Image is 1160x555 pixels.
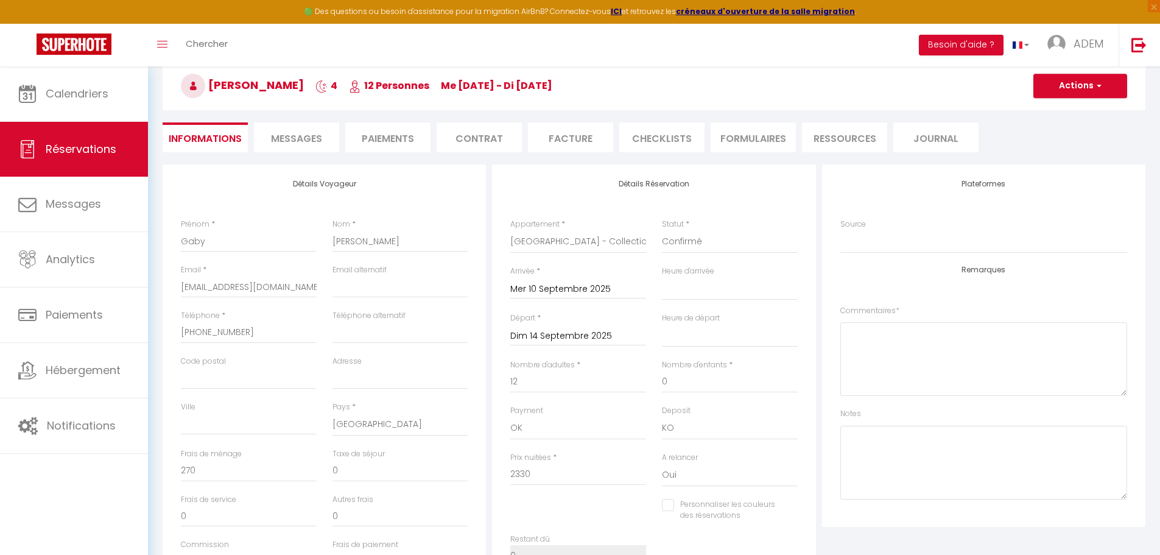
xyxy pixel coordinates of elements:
label: A relancer [662,452,698,464]
span: Messages [46,196,101,211]
a: ICI [611,6,622,16]
img: logout [1131,37,1147,52]
label: Taxe de séjour [332,448,385,460]
span: Calendriers [46,86,108,101]
img: ... [1047,35,1066,53]
span: Analytics [46,252,95,267]
label: Commentaires [840,305,899,317]
label: Arrivée [510,266,535,277]
button: Ouvrir le widget de chat LiveChat [10,5,46,41]
label: Ville [181,401,195,413]
label: Frais de paiement [332,539,398,551]
label: Frais de service [181,494,236,506]
label: Commission [181,539,229,551]
label: Nombre d'adultes [510,359,575,371]
a: Chercher [177,24,237,66]
label: Code postal [181,356,226,367]
span: Hébergement [46,362,121,378]
label: Frais de ménage [181,448,242,460]
button: Actions [1033,74,1127,98]
span: Chercher [186,37,228,50]
label: Restant dû [510,534,550,545]
label: Heure d'arrivée [662,266,714,277]
label: Email [181,264,201,276]
span: 4 [315,79,337,93]
span: [PERSON_NAME] [181,77,304,93]
label: Nombre d'enfants [662,359,727,371]
a: ... ADEM [1038,24,1119,66]
label: Téléphone alternatif [332,310,406,322]
li: Paiements [345,122,431,152]
label: Appartement [510,219,560,230]
h4: Détails Voyageur [181,180,468,188]
label: Adresse [332,356,362,367]
li: Informations [163,122,248,152]
span: Notifications [47,418,116,433]
label: Email alternatif [332,264,387,276]
li: Journal [893,122,979,152]
label: Nom [332,219,350,230]
span: Paiements [46,307,103,322]
span: ADEM [1074,36,1103,51]
img: Super Booking [37,34,111,55]
label: Statut [662,219,684,230]
label: Deposit [662,405,691,417]
label: Pays [332,401,350,413]
label: Payment [510,405,543,417]
span: me [DATE] - di [DATE] [441,79,552,93]
h4: Remarques [840,266,1127,274]
li: CHECKLISTS [619,122,705,152]
li: Ressources [802,122,887,152]
label: Prix nuitées [510,452,551,464]
li: FORMULAIRES [711,122,796,152]
label: Départ [510,313,535,324]
a: créneaux d'ouverture de la salle migration [676,6,855,16]
label: Source [840,219,866,230]
span: 12 Personnes [349,79,429,93]
label: Notes [840,408,861,420]
span: Messages [271,132,322,146]
label: Téléphone [181,310,220,322]
h4: Détails Réservation [510,180,797,188]
span: Réservations [46,141,116,157]
label: Autres frais [332,494,373,506]
label: Prénom [181,219,209,230]
button: Besoin d'aide ? [919,35,1004,55]
li: Facture [528,122,613,152]
h4: Plateformes [840,180,1127,188]
li: Contrat [437,122,522,152]
label: Heure de départ [662,313,720,324]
